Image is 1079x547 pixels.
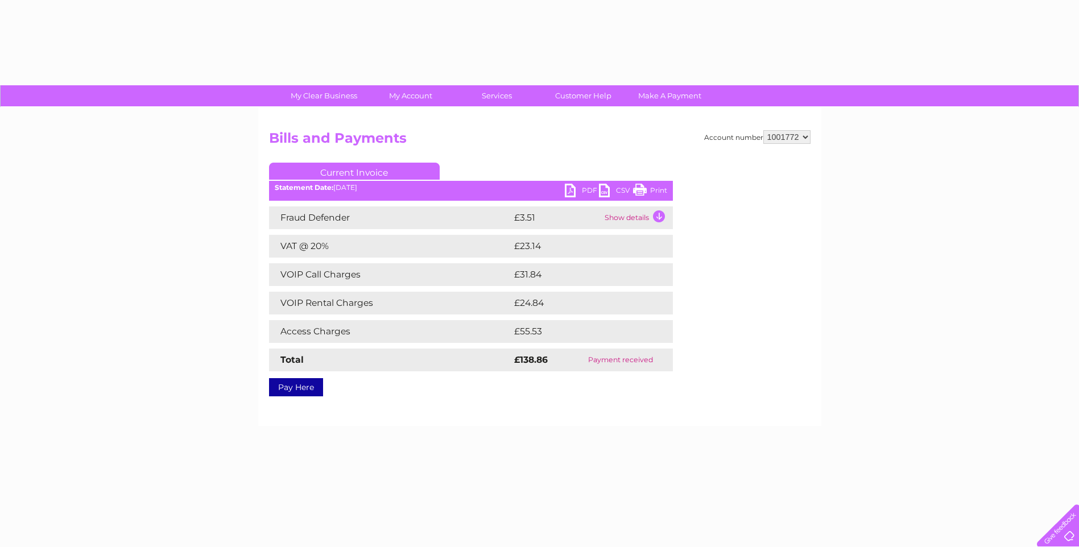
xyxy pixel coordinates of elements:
h2: Bills and Payments [269,130,811,152]
a: Make A Payment [623,85,717,106]
strong: Total [280,354,304,365]
a: Customer Help [536,85,630,106]
a: My Clear Business [277,85,371,106]
td: Access Charges [269,320,511,343]
a: Current Invoice [269,163,440,180]
td: £24.84 [511,292,651,314]
strong: £138.86 [514,354,548,365]
td: VOIP Rental Charges [269,292,511,314]
div: Account number [704,130,811,144]
b: Statement Date: [275,183,333,192]
a: Pay Here [269,378,323,396]
td: £23.14 [511,235,649,258]
td: Payment received [569,349,672,371]
a: My Account [363,85,457,106]
td: £31.84 [511,263,649,286]
td: Show details [602,206,673,229]
td: Fraud Defender [269,206,511,229]
a: PDF [565,184,599,200]
a: CSV [599,184,633,200]
td: VAT @ 20% [269,235,511,258]
td: £55.53 [511,320,650,343]
td: VOIP Call Charges [269,263,511,286]
a: Print [633,184,667,200]
div: [DATE] [269,184,673,192]
a: Services [450,85,544,106]
td: £3.51 [511,206,602,229]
